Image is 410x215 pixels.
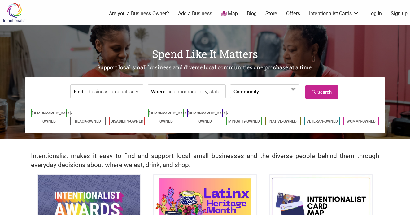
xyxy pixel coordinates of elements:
a: Woman-Owned [347,119,376,123]
a: [DEMOGRAPHIC_DATA]-Owned [32,111,72,123]
a: Are you a Business Owner? [109,10,169,17]
a: Minority-Owned [228,119,260,123]
a: Search [305,85,338,99]
a: Black-Owned [75,119,101,123]
a: Blog [247,10,257,17]
label: Community [233,85,259,98]
a: Sign up [391,10,408,17]
a: Disability-Owned [111,119,143,123]
a: [DEMOGRAPHIC_DATA]-Owned [149,111,189,123]
a: Offers [286,10,300,17]
label: Where [151,85,166,98]
a: [DEMOGRAPHIC_DATA]-Owned [188,111,228,123]
a: Veteran-Owned [307,119,338,123]
h2: Intentionalist makes it easy to find and support local small businesses and the diverse people be... [31,152,379,170]
a: Log In [368,10,382,17]
a: Add a Business [178,10,212,17]
a: Intentionalist Cards [309,10,359,17]
input: neighborhood, city, state [167,85,224,99]
label: Find [74,85,83,98]
a: Native-Owned [269,119,297,123]
input: a business, product, service [85,85,142,99]
a: Map [221,10,238,17]
a: Store [265,10,277,17]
